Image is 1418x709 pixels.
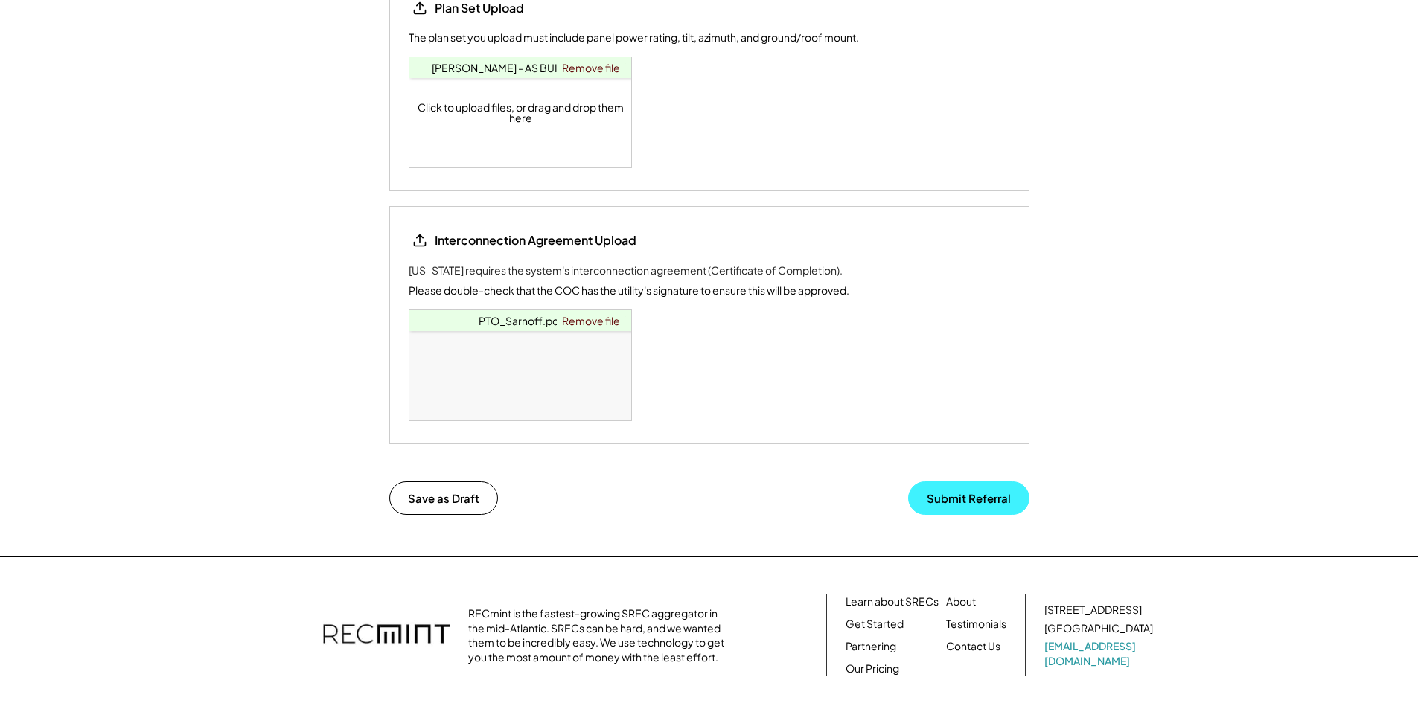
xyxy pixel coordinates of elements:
[479,314,563,327] a: PTO_Sarnoff.pdf
[846,617,904,632] a: Get Started
[908,481,1029,515] button: Submit Referral
[557,310,625,331] a: Remove file
[1044,621,1153,636] div: [GEOGRAPHIC_DATA]
[435,232,636,248] div: Interconnection Agreement Upload
[557,57,625,78] a: Remove file
[946,617,1006,632] a: Testimonials
[846,639,896,654] a: Partnering
[946,639,1000,654] a: Contact Us
[468,606,732,664] div: RECmint is the fastest-growing SREC aggregator in the mid-Atlantic. SRECs can be hard, and we wan...
[1044,603,1142,617] div: [STREET_ADDRESS]
[946,594,976,609] a: About
[409,283,849,298] div: Please double-check that the COC has the utility's signature to ensure this will be approved.
[435,1,584,16] div: Plan Set Upload
[323,609,450,661] img: recmint-logotype%403x.png
[432,61,610,74] a: [PERSON_NAME] - AS BUILT PDP.pdf
[389,481,498,515] button: Save as Draft
[409,57,633,167] div: Click to upload files, or drag and drop them here
[846,661,899,676] a: Our Pricing
[409,31,859,45] div: The plan set you upload must include panel power rating, tilt, azimuth, and ground/roof mount.
[846,594,939,609] a: Learn about SRECs
[1044,639,1156,668] a: [EMAIL_ADDRESS][DOMAIN_NAME]
[409,263,843,278] div: [US_STATE] requires the system's interconnection agreement (Certificate of Completion).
